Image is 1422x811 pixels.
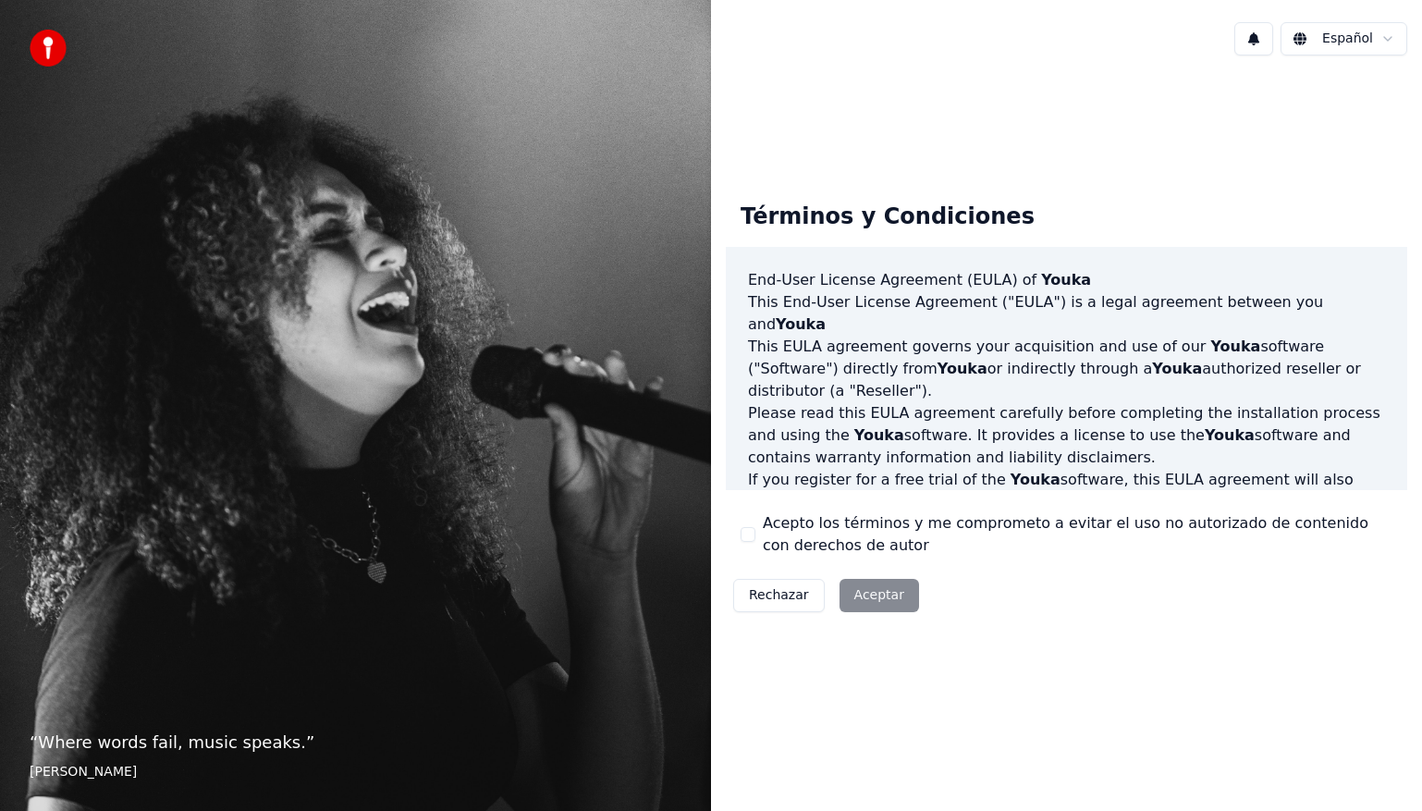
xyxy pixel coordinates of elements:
span: Youka [854,426,904,444]
span: Youka [1205,426,1255,444]
label: Acepto los términos y me comprometo a evitar el uso no autorizado de contenido con derechos de autor [763,512,1392,557]
p: This EULA agreement governs your acquisition and use of our software ("Software") directly from o... [748,336,1385,402]
p: This End-User License Agreement ("EULA") is a legal agreement between you and [748,291,1385,336]
footer: [PERSON_NAME] [30,763,681,781]
div: Términos y Condiciones [726,188,1049,247]
span: Youka [1210,338,1260,355]
p: Please read this EULA agreement carefully before completing the installation process and using th... [748,402,1385,469]
span: Youka [776,315,826,333]
p: “ Where words fail, music speaks. ” [30,730,681,756]
h3: End-User License Agreement (EULA) of [748,269,1385,291]
span: Youka [938,360,987,377]
img: youka [30,30,67,67]
button: Rechazar [733,579,825,612]
span: Youka [1152,360,1202,377]
p: If you register for a free trial of the software, this EULA agreement will also govern that trial... [748,469,1385,558]
span: Youka [1041,271,1091,289]
span: Youka [1011,471,1060,488]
